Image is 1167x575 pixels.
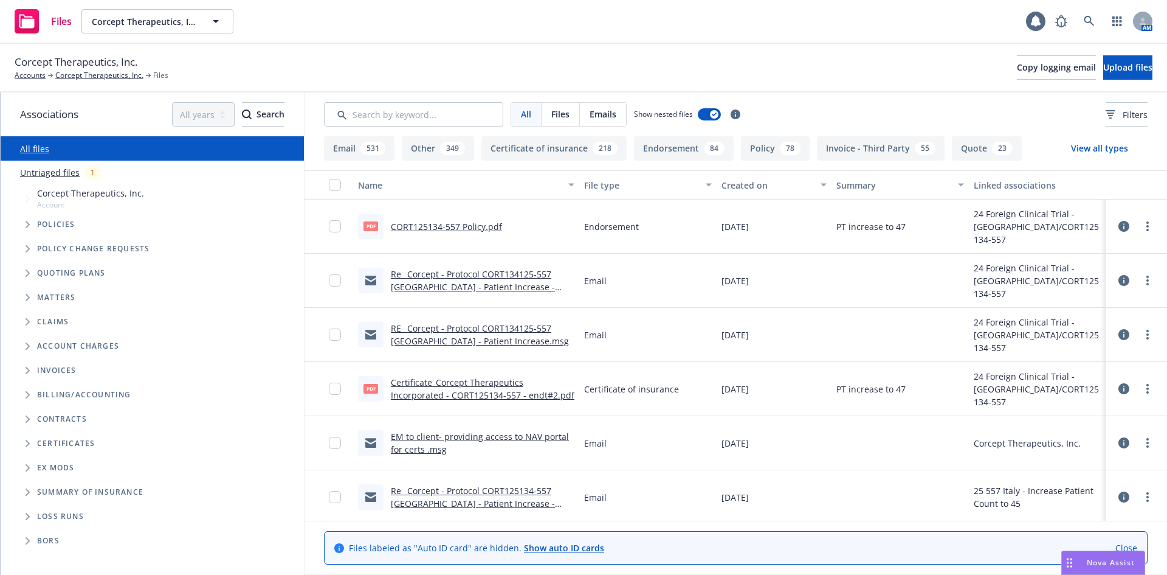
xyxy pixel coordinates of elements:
button: File type [579,170,717,200]
div: 84 [704,142,725,155]
span: pdf [363,221,378,231]
span: Files [551,108,570,120]
a: All files [20,143,49,155]
button: Certificate of insurance [481,136,627,161]
a: more [1140,219,1155,234]
button: Invoice - Third Party [817,136,945,161]
span: Email [584,491,607,504]
a: more [1140,327,1155,342]
input: Toggle Row Selected [329,491,341,503]
span: Upload files [1103,61,1152,73]
div: File type [584,179,698,192]
span: Account charges [37,343,119,350]
span: PT increase to 47 [836,220,906,233]
div: 349 [440,142,465,155]
div: 24 Foreign Clinical Trial - [GEOGRAPHIC_DATA]/CORT125134-557 [974,370,1101,408]
span: Summary of insurance [37,489,143,496]
div: 1 [84,166,101,179]
span: Show nested files [634,109,693,119]
div: Summary [836,179,951,192]
span: pdf [363,384,378,393]
a: more [1140,382,1155,396]
span: Files [51,16,72,26]
div: 25 557 Italy - Increase Patient Count to 45 [974,484,1101,510]
span: Loss Runs [37,513,84,520]
div: Name [358,179,561,192]
button: Filters [1106,102,1148,127]
a: Switch app [1105,9,1129,33]
span: Copy logging email [1017,61,1096,73]
div: Folder Tree Example [1,383,304,553]
span: Invoices [37,367,77,374]
button: Name [353,170,579,200]
input: Search by keyword... [324,102,503,127]
div: Linked associations [974,179,1101,192]
a: Close [1115,542,1137,554]
span: BORs [37,537,60,545]
span: Files labeled as "Auto ID card" are hidden. [349,542,604,554]
button: Created on [717,170,831,200]
button: Email [324,136,394,161]
div: 531 [360,142,385,155]
span: All [521,108,531,120]
span: PT increase to 47 [836,383,906,396]
span: Quoting plans [37,270,106,277]
button: SearchSearch [242,102,284,127]
span: Contracts [37,416,87,423]
span: [DATE] [721,329,749,341]
span: Filters [1106,108,1148,121]
input: Select all [329,179,341,191]
a: Re_ Corcept - Protocol CORT125134-557 [GEOGRAPHIC_DATA] - Patient Increase - Invoice Attached.msg [391,485,555,522]
span: Email [584,274,607,287]
input: Toggle Row Selected [329,383,341,395]
button: Endorsement [634,136,734,161]
div: 24 Foreign Clinical Trial - [GEOGRAPHIC_DATA]/CORT125134-557 [974,262,1101,300]
a: CORT125134-557 Policy.pdf [391,221,502,232]
a: Search [1077,9,1101,33]
div: 218 [593,142,618,155]
a: Corcept Therapeutics, Inc. [55,70,143,81]
span: Ex Mods [37,464,74,472]
div: Created on [721,179,813,192]
a: RE_ Corcept - Protocol CORT134125-557 [GEOGRAPHIC_DATA] - Patient Increase.msg [391,322,569,347]
a: Files [10,4,77,38]
div: 23 [992,142,1013,155]
span: Filters [1123,108,1148,121]
span: Files [153,70,168,81]
a: Report a Bug [1049,9,1073,33]
span: Claims [37,318,69,326]
span: Certificate of insurance [584,383,679,396]
a: more [1140,436,1155,450]
span: Policies [37,221,75,228]
button: Quote [952,136,1022,161]
div: Search [242,103,284,126]
button: Copy logging email [1017,55,1096,80]
span: Billing/Accounting [37,391,131,399]
input: Toggle Row Selected [329,329,341,341]
a: Re_ Corcept - Protocol CORT134125-557 [GEOGRAPHIC_DATA] - Patient Increase - Documents Attached.msg [391,268,555,305]
div: Drag to move [1062,551,1077,574]
span: Nova Assist [1087,557,1135,568]
span: Endorsement [584,220,639,233]
span: Certificates [37,440,95,447]
span: Policy change requests [37,245,150,253]
span: [DATE] [721,437,749,450]
div: 55 [915,142,935,155]
span: [DATE] [721,383,749,396]
button: Policy [741,136,810,161]
span: Emails [590,108,616,120]
span: Matters [37,294,75,301]
input: Toggle Row Selected [329,274,341,287]
button: Upload files [1103,55,1152,80]
div: Corcept Therapeutics, Inc. [974,437,1081,450]
a: more [1140,490,1155,504]
button: Linked associations [969,170,1106,200]
a: Show auto ID cards [524,542,604,554]
a: Accounts [15,70,46,81]
button: Other [402,136,474,161]
a: Untriaged files [20,166,80,179]
svg: Search [242,110,252,119]
button: Summary [831,170,969,200]
a: more [1140,273,1155,288]
span: [DATE] [721,491,749,504]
